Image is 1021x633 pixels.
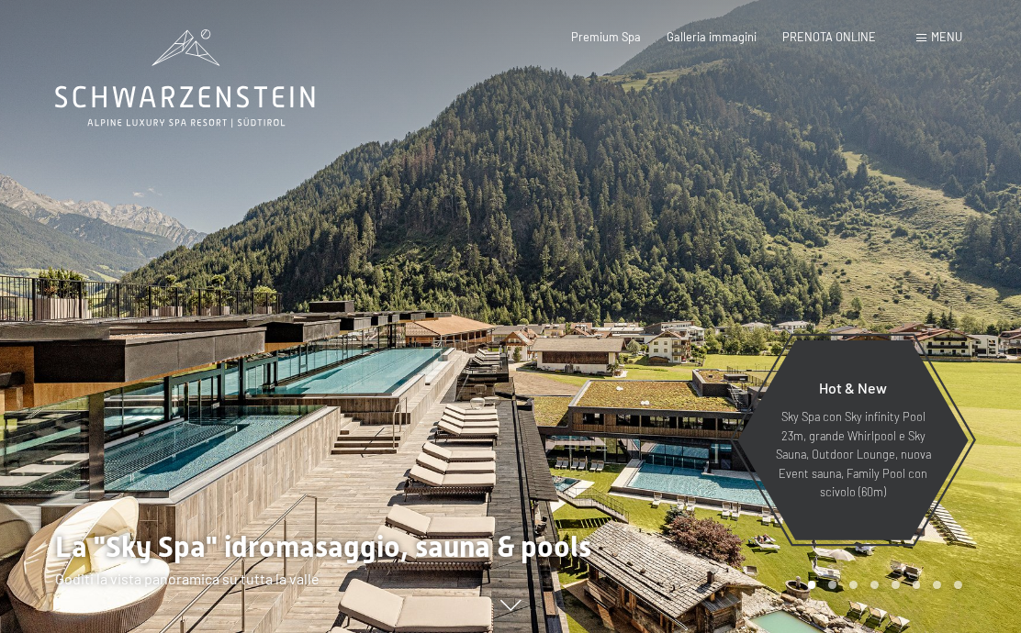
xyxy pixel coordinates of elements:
[808,581,816,589] div: Carousel Page 1 (Current Slide)
[931,29,962,44] span: Menu
[954,581,962,589] div: Carousel Page 8
[736,339,970,541] a: Hot & New Sky Spa con Sky infinity Pool 23m, grande Whirlpool e Sky Sauna, Outdoor Lounge, nuova ...
[892,581,900,589] div: Carousel Page 5
[571,29,641,44] a: Premium Spa
[819,379,887,396] span: Hot & New
[913,581,921,589] div: Carousel Page 6
[933,581,941,589] div: Carousel Page 7
[870,581,879,589] div: Carousel Page 4
[667,29,757,44] a: Galleria immagini
[849,581,858,589] div: Carousel Page 3
[828,581,836,589] div: Carousel Page 2
[782,29,876,44] a: PRENOTA ONLINE
[773,407,933,501] p: Sky Spa con Sky infinity Pool 23m, grande Whirlpool e Sky Sauna, Outdoor Lounge, nuova Event saun...
[802,581,962,589] div: Carousel Pagination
